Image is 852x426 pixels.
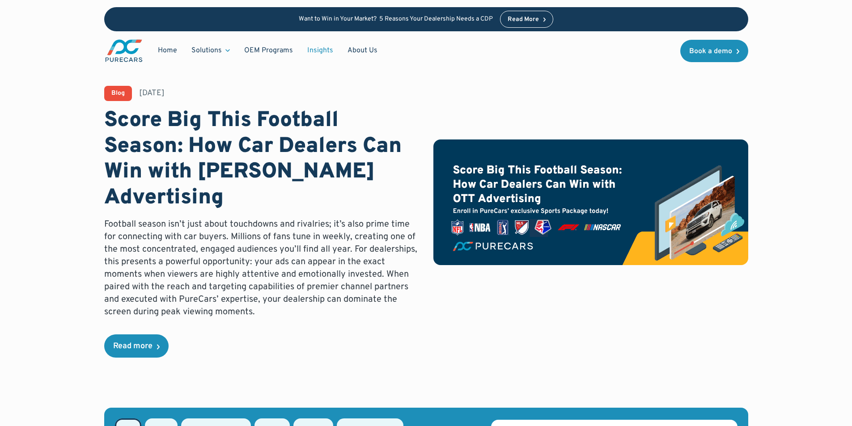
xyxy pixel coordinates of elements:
[104,218,419,318] p: Football season isn’t just about touchdowns and rivalries; it’s also prime time for connecting wi...
[340,42,385,59] a: About Us
[111,90,125,97] div: Blog
[300,42,340,59] a: Insights
[104,334,169,358] a: Read more
[237,42,300,59] a: OEM Programs
[151,42,184,59] a: Home
[104,108,419,211] h1: Score Big This Football Season: How Car Dealers Can Win with [PERSON_NAME] Advertising
[139,88,165,99] div: [DATE]
[104,38,144,63] a: main
[500,11,554,28] a: Read More
[299,16,493,23] p: Want to Win in Your Market? 5 Reasons Your Dealership Needs a CDP
[508,17,539,23] div: Read More
[104,38,144,63] img: purecars logo
[680,40,748,62] a: Book a demo
[113,342,153,350] div: Read more
[191,46,222,55] div: Solutions
[689,48,732,55] div: Book a demo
